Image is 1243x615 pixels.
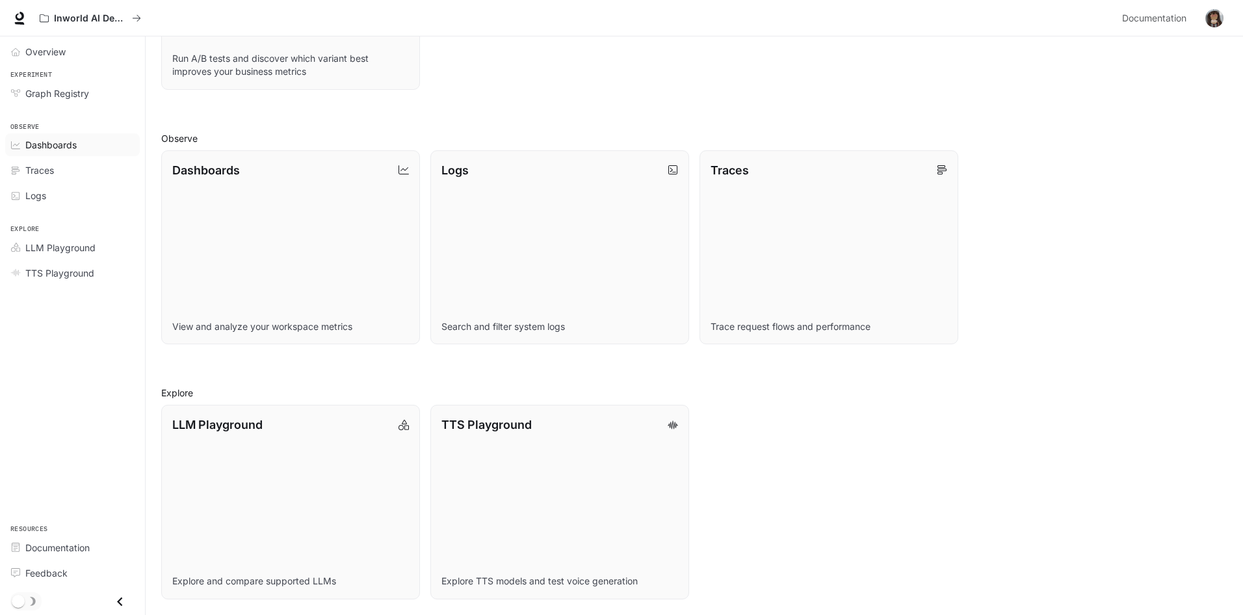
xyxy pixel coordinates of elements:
[1201,5,1227,31] button: User avatar
[161,131,1227,145] h2: Observe
[172,52,409,78] p: Run A/B tests and discover which variant best improves your business metrics
[441,161,469,179] p: Logs
[25,241,96,254] span: LLM Playground
[172,320,409,333] p: View and analyze your workspace metrics
[441,320,678,333] p: Search and filter system logs
[5,536,140,559] a: Documentation
[711,161,749,179] p: Traces
[441,416,532,433] p: TTS Playground
[1122,10,1186,27] span: Documentation
[5,262,140,284] a: TTS Playground
[25,45,66,59] span: Overview
[5,133,140,156] a: Dashboards
[5,236,140,259] a: LLM Playground
[161,405,420,599] a: LLM PlaygroundExplore and compare supported LLMs
[5,159,140,182] a: Traces
[711,320,947,333] p: Trace request flows and performance
[430,405,689,599] a: TTS PlaygroundExplore TTS models and test voice generation
[34,5,147,31] button: All workspaces
[25,189,46,202] span: Logs
[5,562,140,584] a: Feedback
[1117,5,1196,31] a: Documentation
[12,594,25,608] span: Dark mode toggle
[25,566,68,580] span: Feedback
[161,150,420,345] a: DashboardsView and analyze your workspace metrics
[172,416,263,433] p: LLM Playground
[172,161,240,179] p: Dashboards
[5,40,140,63] a: Overview
[430,150,689,345] a: LogsSearch and filter system logs
[5,184,140,207] a: Logs
[25,138,77,152] span: Dashboards
[161,386,1227,400] h2: Explore
[1205,9,1223,27] img: User avatar
[172,575,409,588] p: Explore and compare supported LLMs
[25,541,90,554] span: Documentation
[54,13,127,24] p: Inworld AI Demos
[441,575,678,588] p: Explore TTS models and test voice generation
[25,266,94,280] span: TTS Playground
[5,82,140,105] a: Graph Registry
[700,150,958,345] a: TracesTrace request flows and performance
[105,588,135,615] button: Close drawer
[25,163,54,177] span: Traces
[25,87,89,100] span: Graph Registry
